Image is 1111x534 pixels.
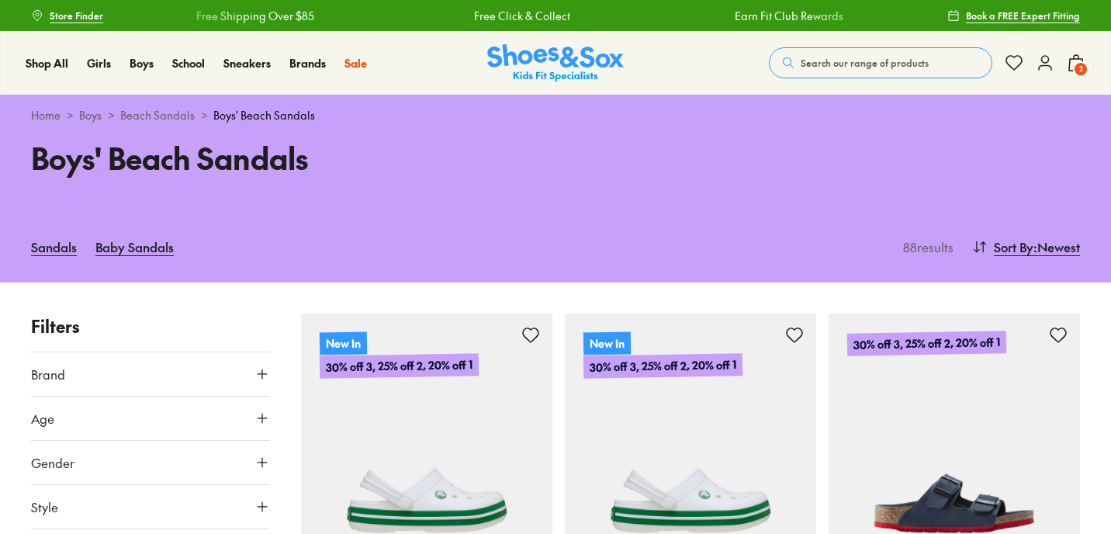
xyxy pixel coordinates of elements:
a: Home [31,107,61,123]
span: Book a FREE Expert Fitting [966,9,1080,23]
a: Book a FREE Expert Fitting [947,2,1080,29]
button: Sort By:Newest [972,230,1080,264]
a: Beach Sandals [120,107,195,123]
span: 2 [1073,61,1089,77]
a: Brands [289,55,326,71]
button: 2 [1067,46,1085,80]
a: Shop All [26,55,68,71]
a: Store Finder [31,2,103,29]
img: SNS_Logo_Responsive.svg [487,44,624,82]
a: Boys [130,55,154,71]
span: Search our range of products [801,56,929,70]
span: Brand [31,365,65,383]
h1: Boys' Beach Sandals [31,136,537,180]
span: Boys' Beach Sandals [213,107,315,123]
a: Sneakers [223,55,271,71]
span: : Newest [1033,238,1080,256]
a: Earn Fit Club Rewards [733,8,842,24]
p: New In [320,331,367,355]
button: Gender [31,441,270,484]
p: New In [583,331,631,355]
a: Sandals [31,230,77,264]
p: 88 results [897,238,954,256]
a: Baby Sandals [95,230,174,264]
p: 30% off 3, 25% off 2, 20% off 1 [583,353,742,379]
span: Store Finder [50,9,103,23]
p: Filters [31,314,270,339]
a: Sale [344,55,367,71]
iframe: Gorgias live chat messenger [16,430,78,487]
p: 30% off 3, 25% off 2, 20% off 1 [847,331,1006,356]
p: 30% off 3, 25% off 2, 20% off 1 [320,353,479,379]
a: Free Click & Collect [472,8,569,24]
div: > > > [31,107,1080,123]
button: Brand [31,352,270,396]
a: School [172,55,205,71]
span: Style [31,498,58,516]
a: Boys [79,107,102,123]
span: Sort By [994,238,1033,256]
a: Girls [87,55,111,71]
button: Style [31,485,270,529]
button: Age [31,397,270,440]
a: Free Shipping Over $85 [195,8,313,24]
span: Age [31,409,54,428]
a: Shoes & Sox [487,44,624,82]
button: Search our range of products [769,47,992,78]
